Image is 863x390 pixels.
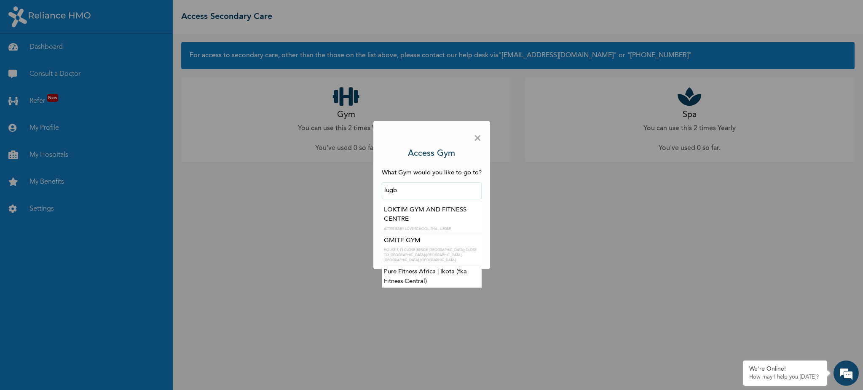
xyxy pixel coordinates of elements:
p: How may I help you today? [749,374,821,381]
span: What Gym would you like to go to? [382,170,482,176]
textarea: Type your message and hit 'Enter' [4,256,161,286]
div: FAQs [83,286,161,312]
p: GMITE GYM [384,236,480,246]
span: × [474,130,482,147]
h3: Access Gym [408,147,455,160]
span: Conversation [4,300,83,306]
div: Minimize live chat window [138,4,158,24]
img: d_794563401_company_1708531726252_794563401 [16,42,34,63]
p: LOKTIM GYM AND FITNESS CENTRE [384,206,480,224]
p: AFTER BABY LOVE SCHOOL, FHA , LUGBE [384,227,480,232]
span: We're online! [49,119,116,204]
p: HOUSE 5, F1 CLOSE (BESIDE [GEOGRAPHIC_DATA]; CLOSE TO [GEOGRAPHIC_DATA]) [GEOGRAPHIC_DATA], [GEOG... [384,248,480,263]
div: Chat with us now [44,47,142,58]
input: Search by name or address [382,182,482,199]
div: We're Online! [749,366,821,373]
p: Pure Fitness Africa | Ikota (fka Fitness Central) [384,267,480,286]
